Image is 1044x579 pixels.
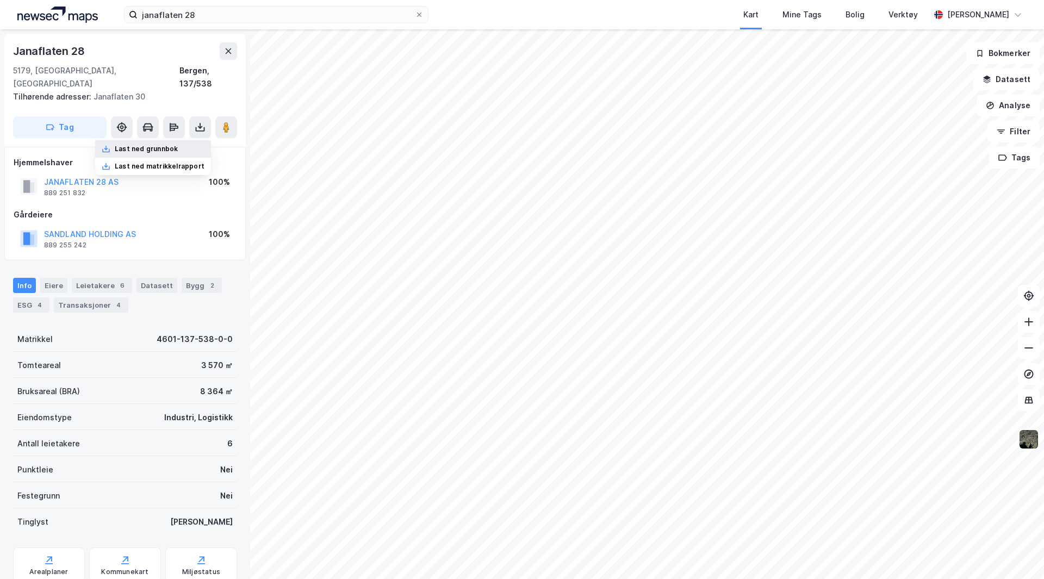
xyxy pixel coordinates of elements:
[157,333,233,346] div: 4601-137-538-0-0
[782,8,822,21] div: Mine Tags
[990,527,1044,579] div: Kontrollprogram for chat
[182,278,222,293] div: Bygg
[138,7,415,23] input: Søk på adresse, matrikkel, gårdeiere, leietakere eller personer
[220,489,233,502] div: Nei
[14,156,237,169] div: Hjemmelshaver
[17,7,98,23] img: logo.a4113a55bc3d86da70a041830d287a7e.svg
[101,568,148,576] div: Kommunekart
[888,8,918,21] div: Verktøy
[13,42,86,60] div: Janaflaten 28
[115,145,178,153] div: Last ned grunnbok
[209,228,230,241] div: 100%
[17,463,53,476] div: Punktleie
[227,437,233,450] div: 6
[743,8,759,21] div: Kart
[201,359,233,372] div: 3 570 ㎡
[17,359,61,372] div: Tomteareal
[34,300,45,310] div: 4
[990,527,1044,579] iframe: Chat Widget
[207,280,217,291] div: 2
[164,411,233,424] div: Industri, Logistikk
[947,8,1009,21] div: [PERSON_NAME]
[13,90,228,103] div: Janaflaten 30
[13,92,94,101] span: Tilhørende adresser:
[115,162,204,171] div: Last ned matrikkelrapport
[17,515,48,528] div: Tinglyst
[44,189,85,197] div: 889 251 832
[17,411,72,424] div: Eiendomstype
[17,437,80,450] div: Antall leietakere
[987,121,1040,142] button: Filter
[17,489,60,502] div: Festegrunn
[54,297,128,313] div: Transaksjoner
[44,241,86,250] div: 889 255 242
[29,568,68,576] div: Arealplaner
[72,278,132,293] div: Leietakere
[17,333,53,346] div: Matrikkel
[113,300,124,310] div: 4
[14,208,237,221] div: Gårdeiere
[17,385,80,398] div: Bruksareal (BRA)
[170,515,233,528] div: [PERSON_NAME]
[973,69,1040,90] button: Datasett
[13,64,179,90] div: 5179, [GEOGRAPHIC_DATA], [GEOGRAPHIC_DATA]
[966,42,1040,64] button: Bokmerker
[182,568,220,576] div: Miljøstatus
[1018,429,1039,450] img: 9k=
[13,278,36,293] div: Info
[13,297,49,313] div: ESG
[977,95,1040,116] button: Analyse
[40,278,67,293] div: Eiere
[989,147,1040,169] button: Tags
[209,176,230,189] div: 100%
[846,8,865,21] div: Bolig
[13,116,107,138] button: Tag
[220,463,233,476] div: Nei
[136,278,177,293] div: Datasett
[200,385,233,398] div: 8 364 ㎡
[117,280,128,291] div: 6
[179,64,237,90] div: Bergen, 137/538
